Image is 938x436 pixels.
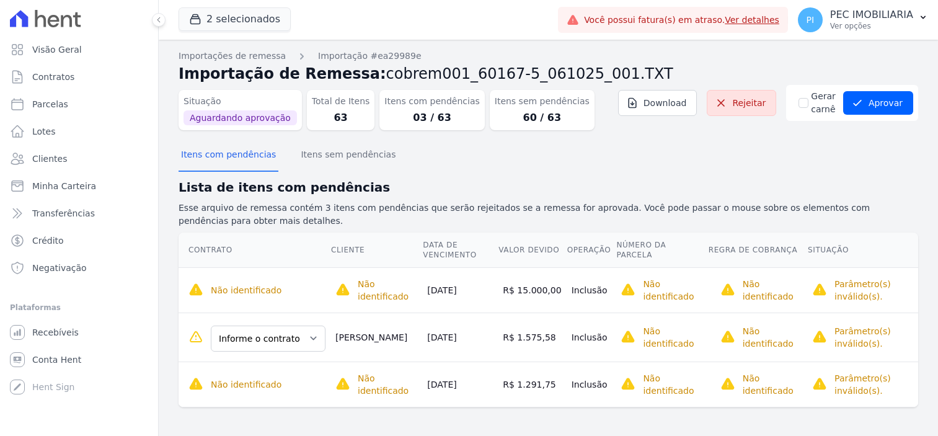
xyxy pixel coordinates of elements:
[708,233,807,268] th: Regra de Cobrança
[32,207,95,220] span: Transferências
[184,110,297,125] span: Aguardando aprovação
[618,90,697,116] a: Download
[567,313,616,362] td: Inclusão
[5,347,153,372] a: Conta Hent
[788,2,938,37] button: PI PEC IMOBILIARIA Ver opções
[10,300,148,315] div: Plataformas
[384,95,479,108] dt: Itens com pendências
[312,95,370,108] dt: Total de Itens
[643,278,702,303] p: Não identificado
[498,233,566,268] th: Valor devido
[422,267,498,313] td: [DATE]
[643,325,702,350] p: Não identificado
[330,313,422,362] td: [PERSON_NAME]
[707,90,776,116] a: Rejeitar
[834,372,913,397] p: Parâmetro(s) inválido(s).
[384,110,479,125] dd: 03 / 63
[358,372,417,397] p: Não identificado
[498,267,566,313] td: R$ 15.000,00
[312,110,370,125] dd: 63
[643,372,702,397] p: Não identificado
[5,119,153,144] a: Lotes
[743,278,802,303] p: Não identificado
[811,90,836,116] label: Gerar carnê
[725,15,779,25] a: Ver detalhes
[179,233,330,268] th: Contrato
[5,146,153,171] a: Clientes
[843,91,913,115] button: Aprovar
[5,92,153,117] a: Parcelas
[32,125,56,138] span: Lotes
[743,372,802,397] p: Não identificado
[179,63,918,85] h2: Importação de Remessa:
[5,228,153,253] a: Crédito
[422,313,498,362] td: [DATE]
[318,50,421,63] a: Importação #ea29989e
[211,378,281,391] p: Não identificado
[807,16,815,24] span: PI
[298,140,398,172] button: Itens sem pendências
[179,140,278,172] button: Itens com pendências
[32,354,81,366] span: Conta Hent
[743,325,802,350] p: Não identificado
[834,278,913,303] p: Parâmetro(s) inválido(s).
[498,313,566,362] td: R$ 1.575,58
[179,178,918,197] h2: Lista de itens com pendências
[495,110,590,125] dd: 60 / 63
[179,202,918,228] p: Esse arquivo de remessa contém 3 itens com pendências que serão rejeitados se a remessa for aprov...
[32,153,67,165] span: Clientes
[807,233,918,268] th: Situação
[32,98,68,110] span: Parcelas
[184,95,297,108] dt: Situação
[179,50,286,63] a: Importações de remessa
[830,9,913,21] p: PEC IMOBILIARIA
[5,174,153,198] a: Minha Carteira
[32,71,74,83] span: Contratos
[830,21,913,31] p: Ver opções
[179,7,291,31] button: 2 selecionados
[211,284,281,296] p: Não identificado
[567,233,616,268] th: Operação
[330,233,422,268] th: Cliente
[495,95,590,108] dt: Itens sem pendências
[32,326,79,339] span: Recebíveis
[32,180,96,192] span: Minha Carteira
[5,320,153,345] a: Recebíveis
[567,362,616,407] td: Inclusão
[616,233,707,268] th: Número da Parcela
[32,43,82,56] span: Visão Geral
[567,267,616,313] td: Inclusão
[834,325,913,350] p: Parâmetro(s) inválido(s).
[584,14,779,27] span: Você possui fatura(s) em atraso.
[422,233,498,268] th: Data de Vencimento
[422,362,498,407] td: [DATE]
[5,256,153,280] a: Negativação
[5,37,153,62] a: Visão Geral
[498,362,566,407] td: R$ 1.291,75
[179,50,918,63] nav: Breadcrumb
[358,278,417,303] p: Não identificado
[386,65,673,82] span: cobrem001_60167-5_061025_001.TXT
[32,234,64,247] span: Crédito
[5,65,153,89] a: Contratos
[5,201,153,226] a: Transferências
[32,262,87,274] span: Negativação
